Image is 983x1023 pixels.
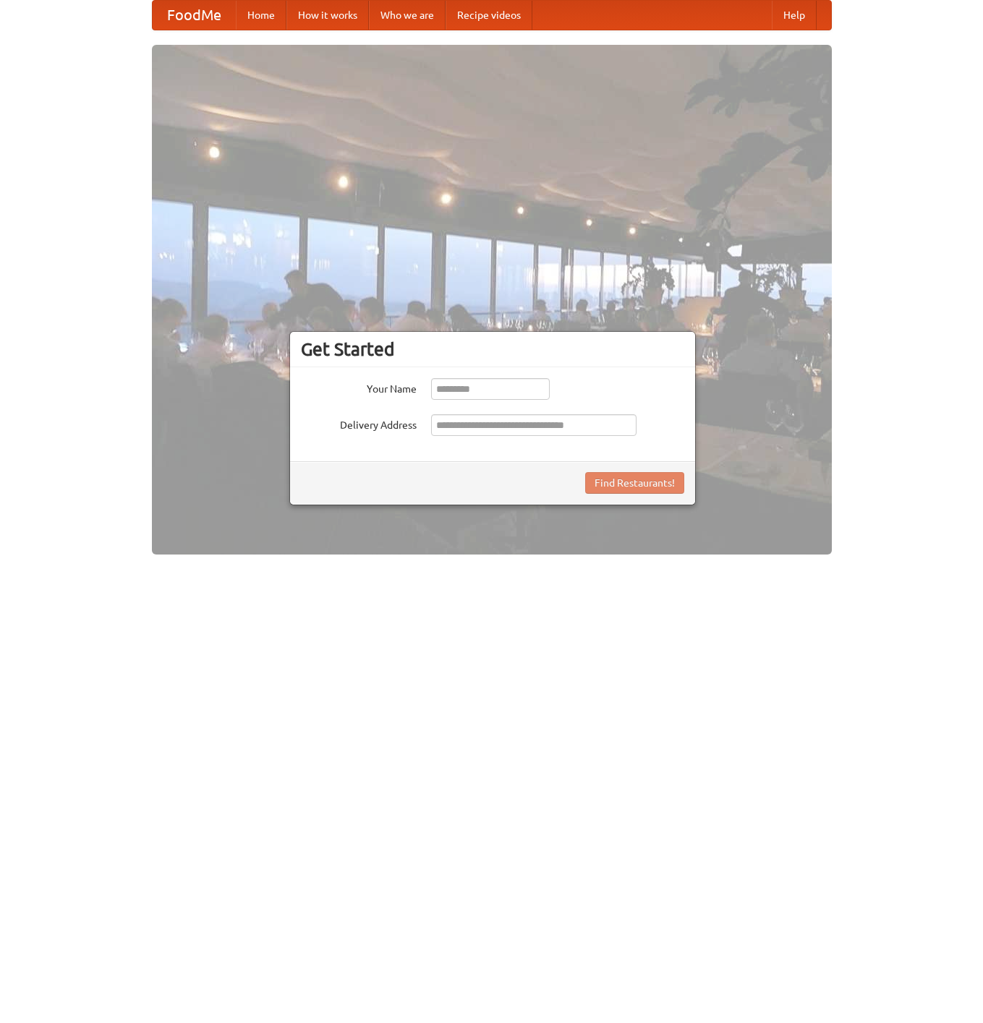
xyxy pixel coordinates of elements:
[301,378,417,396] label: Your Name
[301,414,417,432] label: Delivery Address
[369,1,446,30] a: Who we are
[772,1,817,30] a: Help
[236,1,286,30] a: Home
[585,472,684,494] button: Find Restaurants!
[286,1,369,30] a: How it works
[446,1,532,30] a: Recipe videos
[301,338,684,360] h3: Get Started
[153,1,236,30] a: FoodMe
